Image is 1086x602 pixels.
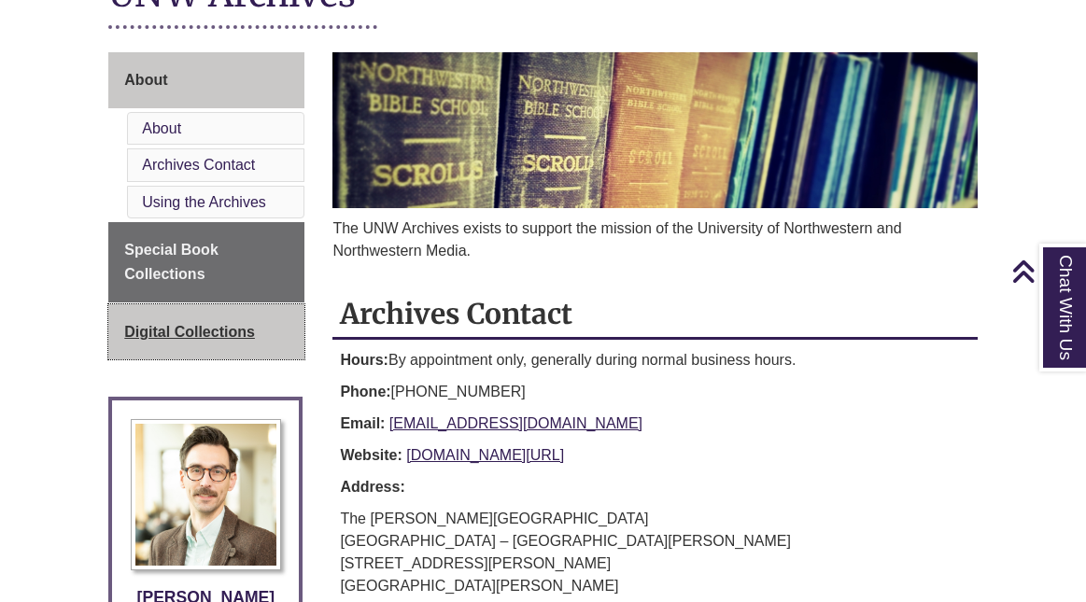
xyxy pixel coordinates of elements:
h2: Archives Contact [332,290,977,340]
span: Digital Collections [124,324,255,340]
strong: Address: [340,479,404,495]
p: [PHONE_NUMBER] [340,381,969,403]
p: The UNW Archives exists to support the mission of the University of Northwestern and Northwestern... [332,217,977,262]
p: The [PERSON_NAME][GEOGRAPHIC_DATA] [GEOGRAPHIC_DATA] – [GEOGRAPHIC_DATA][PERSON_NAME] [STREET_ADD... [340,508,969,597]
div: Guide Page Menu [108,52,304,359]
img: Profile Photo [131,419,282,570]
strong: Hours: [340,352,388,368]
a: [EMAIL_ADDRESS][DOMAIN_NAME] [389,415,642,431]
a: Back to Top [1011,259,1081,284]
a: [DOMAIN_NAME][URL] [406,447,564,463]
a: Using the Archives [142,194,266,210]
a: Digital Collections [108,304,304,360]
span: Special Book Collections [124,242,218,282]
a: About [108,52,304,108]
a: Archives Contact [142,157,255,173]
a: About [142,120,181,136]
strong: Phone: [340,384,390,399]
span: About [124,72,167,88]
a: Special Book Collections [108,222,304,301]
strong: Email: [340,415,385,431]
strong: Website: [340,447,402,463]
p: By appointment only, generally during normal business hours. [340,349,969,371]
